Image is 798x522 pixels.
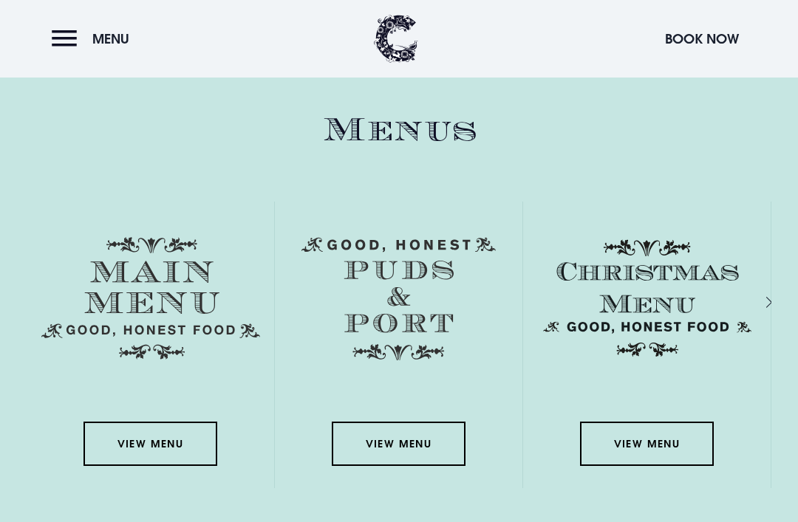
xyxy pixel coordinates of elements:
[301,237,496,361] img: Menu puds and port
[92,30,129,47] span: Menu
[27,111,771,150] h2: Menus
[746,292,760,313] div: Next slide
[52,23,137,55] button: Menu
[580,422,713,466] a: View Menu
[41,237,260,360] img: Menu main menu
[332,422,465,466] a: View Menu
[374,15,418,63] img: Clandeboye Lodge
[538,237,757,360] img: Christmas Menu SVG
[83,422,216,466] a: View Menu
[658,23,746,55] button: Book Now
